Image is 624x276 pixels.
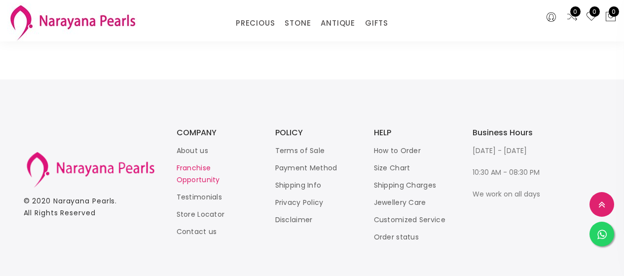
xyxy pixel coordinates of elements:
a: Customized Service [374,215,445,225]
p: We work on all days [473,188,551,200]
a: Contact us [177,227,217,237]
a: GIFTS [365,16,388,31]
span: 0 [609,6,619,17]
a: Size Chart [374,163,410,173]
a: 0 [566,11,578,24]
p: 10:30 AM - 08:30 PM [473,166,551,178]
a: Franchise Opportunity [177,163,220,185]
h3: COMPANY [177,129,256,137]
a: Payment Method [275,163,337,173]
a: About us [177,146,208,156]
span: 0 [589,6,600,17]
span: 0 [570,6,581,17]
a: Shipping Info [275,180,322,190]
a: PRECIOUS [236,16,275,31]
a: Terms of Sale [275,146,325,156]
p: [DATE] - [DATE] [473,145,551,157]
a: Testimonials [177,192,222,202]
h3: Business Hours [473,129,551,137]
h3: HELP [374,129,453,137]
a: Shipping Charges [374,180,437,190]
a: Order status [374,232,419,242]
a: Store Locator [177,209,225,219]
a: Narayana Pearls [53,196,115,206]
a: Privacy Policy [275,197,324,207]
p: © 2020 . All Rights Reserved [24,195,157,219]
a: Disclaimer [275,215,313,225]
a: ANTIQUE [321,16,355,31]
a: 0 [586,11,597,24]
h3: POLICY [275,129,354,137]
a: STONE [285,16,311,31]
button: 0 [605,11,617,24]
a: Jewellery Care [374,197,426,207]
a: How to Order [374,146,421,156]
